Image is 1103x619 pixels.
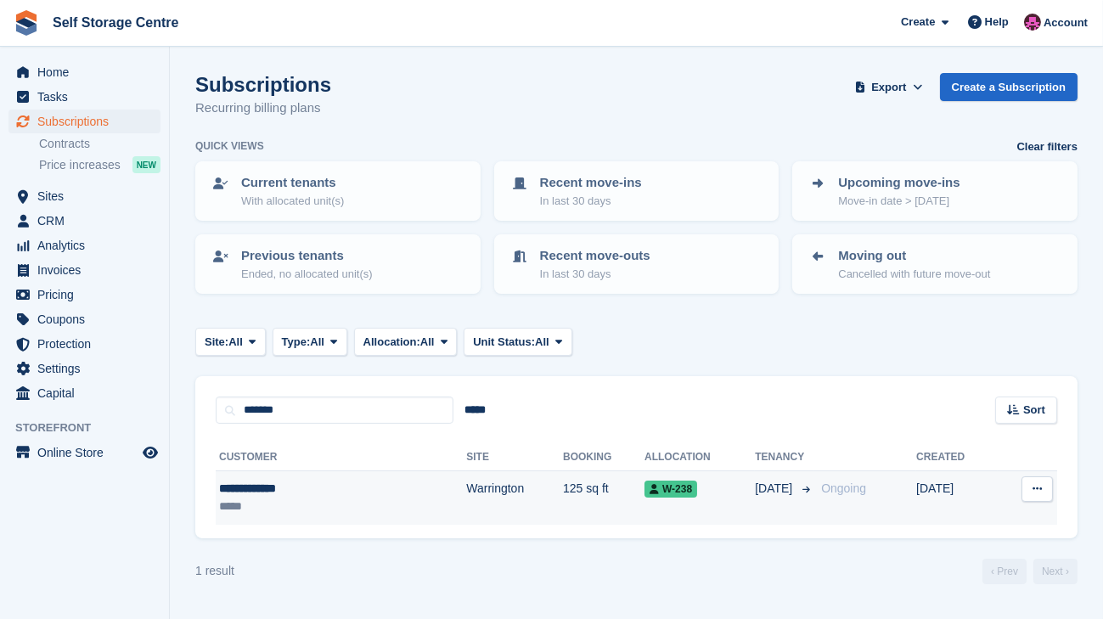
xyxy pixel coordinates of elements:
[197,236,479,292] a: Previous tenants Ended, no allocated unit(s)
[644,481,697,498] span: W-238
[241,173,344,193] p: Current tenants
[901,14,935,31] span: Create
[540,173,642,193] p: Recent move-ins
[37,441,139,464] span: Online Store
[473,334,535,351] span: Unit Status:
[466,471,563,525] td: Warrington
[8,307,160,331] a: menu
[8,184,160,208] a: menu
[46,8,185,37] a: Self Storage Centre
[37,209,139,233] span: CRM
[205,334,228,351] span: Site:
[979,559,1081,584] nav: Page
[195,73,331,96] h1: Subscriptions
[37,332,139,356] span: Protection
[540,266,650,283] p: In last 30 days
[241,246,373,266] p: Previous tenants
[464,328,571,356] button: Unit Status: All
[540,246,650,266] p: Recent move-outs
[39,136,160,152] a: Contracts
[282,334,311,351] span: Type:
[644,444,755,471] th: Allocation
[37,234,139,257] span: Analytics
[354,328,458,356] button: Allocation: All
[37,381,139,405] span: Capital
[916,444,998,471] th: Created
[14,10,39,36] img: stora-icon-8386f47178a22dfd0bd8f6a31ec36ba5ce8667c1dd55bd0f319d3a0aa187defe.svg
[37,283,139,307] span: Pricing
[216,444,466,471] th: Customer
[8,357,160,380] a: menu
[466,444,563,471] th: Site
[838,246,990,266] p: Moving out
[838,193,959,210] p: Move-in date > [DATE]
[195,98,331,118] p: Recurring billing plans
[8,60,160,84] a: menu
[1023,402,1045,419] span: Sort
[39,155,160,174] a: Price increases NEW
[8,85,160,109] a: menu
[39,157,121,173] span: Price increases
[310,334,324,351] span: All
[1033,559,1078,584] a: Next
[37,110,139,133] span: Subscriptions
[37,85,139,109] span: Tasks
[37,307,139,331] span: Coupons
[195,328,266,356] button: Site: All
[496,236,778,292] a: Recent move-outs In last 30 days
[794,236,1076,292] a: Moving out Cancelled with future move-out
[8,234,160,257] a: menu
[1016,138,1078,155] a: Clear filters
[197,163,479,219] a: Current tenants With allocated unit(s)
[916,471,998,525] td: [DATE]
[8,441,160,464] a: menu
[794,163,1076,219] a: Upcoming move-ins Move-in date > [DATE]
[940,73,1078,101] a: Create a Subscription
[420,334,435,351] span: All
[363,334,420,351] span: Allocation:
[37,60,139,84] span: Home
[838,266,990,283] p: Cancelled with future move-out
[8,381,160,405] a: menu
[8,110,160,133] a: menu
[540,193,642,210] p: In last 30 days
[563,444,644,471] th: Booking
[755,444,814,471] th: Tenancy
[563,471,644,525] td: 125 sq ft
[985,14,1009,31] span: Help
[273,328,347,356] button: Type: All
[8,258,160,282] a: menu
[37,184,139,208] span: Sites
[195,562,234,580] div: 1 result
[132,156,160,173] div: NEW
[535,334,549,351] span: All
[1024,14,1041,31] img: Ben Scott
[37,258,139,282] span: Invoices
[8,283,160,307] a: menu
[755,480,796,498] span: [DATE]
[982,559,1027,584] a: Previous
[8,209,160,233] a: menu
[852,73,926,101] button: Export
[838,173,959,193] p: Upcoming move-ins
[241,193,344,210] p: With allocated unit(s)
[15,419,169,436] span: Storefront
[821,481,866,495] span: Ongoing
[140,442,160,463] a: Preview store
[228,334,243,351] span: All
[496,163,778,219] a: Recent move-ins In last 30 days
[871,79,906,96] span: Export
[37,357,139,380] span: Settings
[8,332,160,356] a: menu
[1044,14,1088,31] span: Account
[241,266,373,283] p: Ended, no allocated unit(s)
[195,138,264,154] h6: Quick views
